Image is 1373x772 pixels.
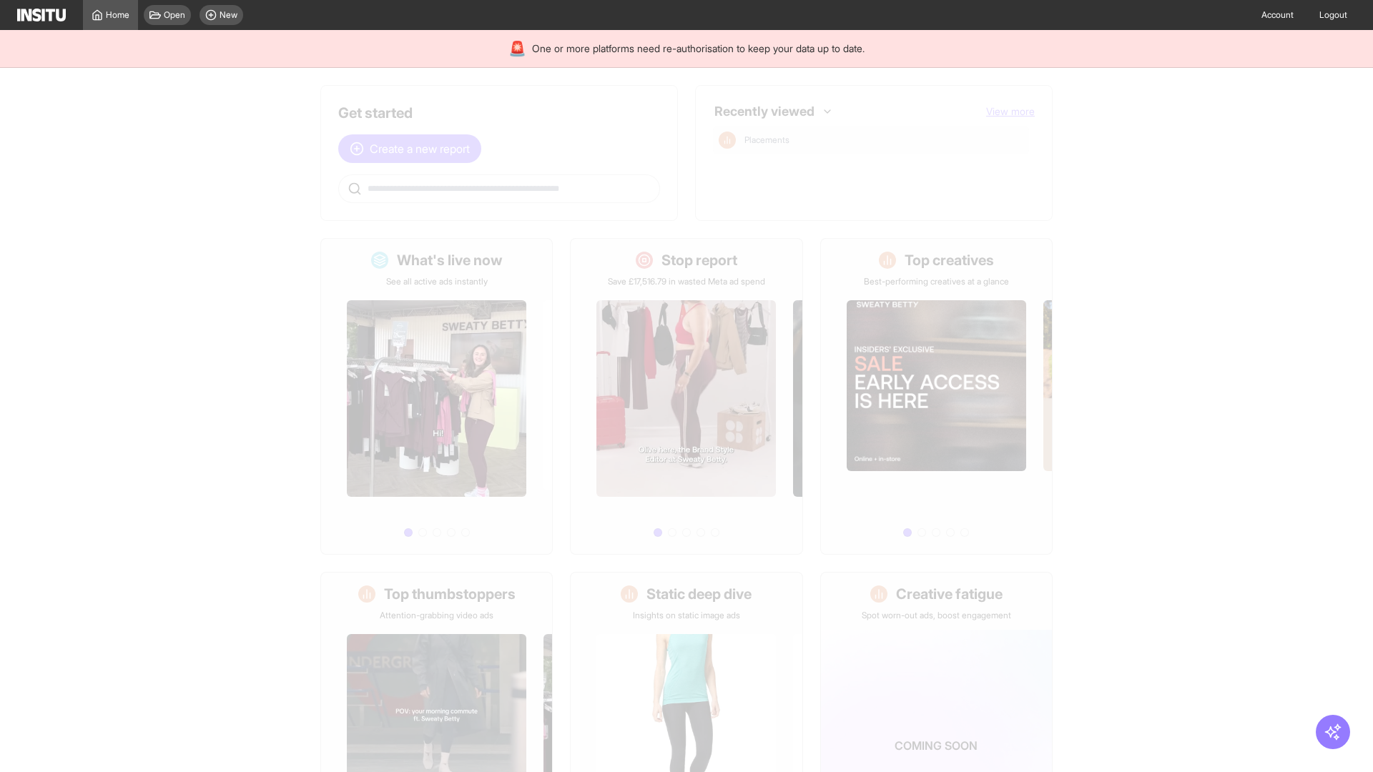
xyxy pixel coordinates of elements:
span: Home [106,9,129,21]
span: Open [164,9,185,21]
span: One or more platforms need re-authorisation to keep your data up to date. [532,41,865,56]
div: 🚨 [508,39,526,59]
img: Logo [17,9,66,21]
span: New [220,9,237,21]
